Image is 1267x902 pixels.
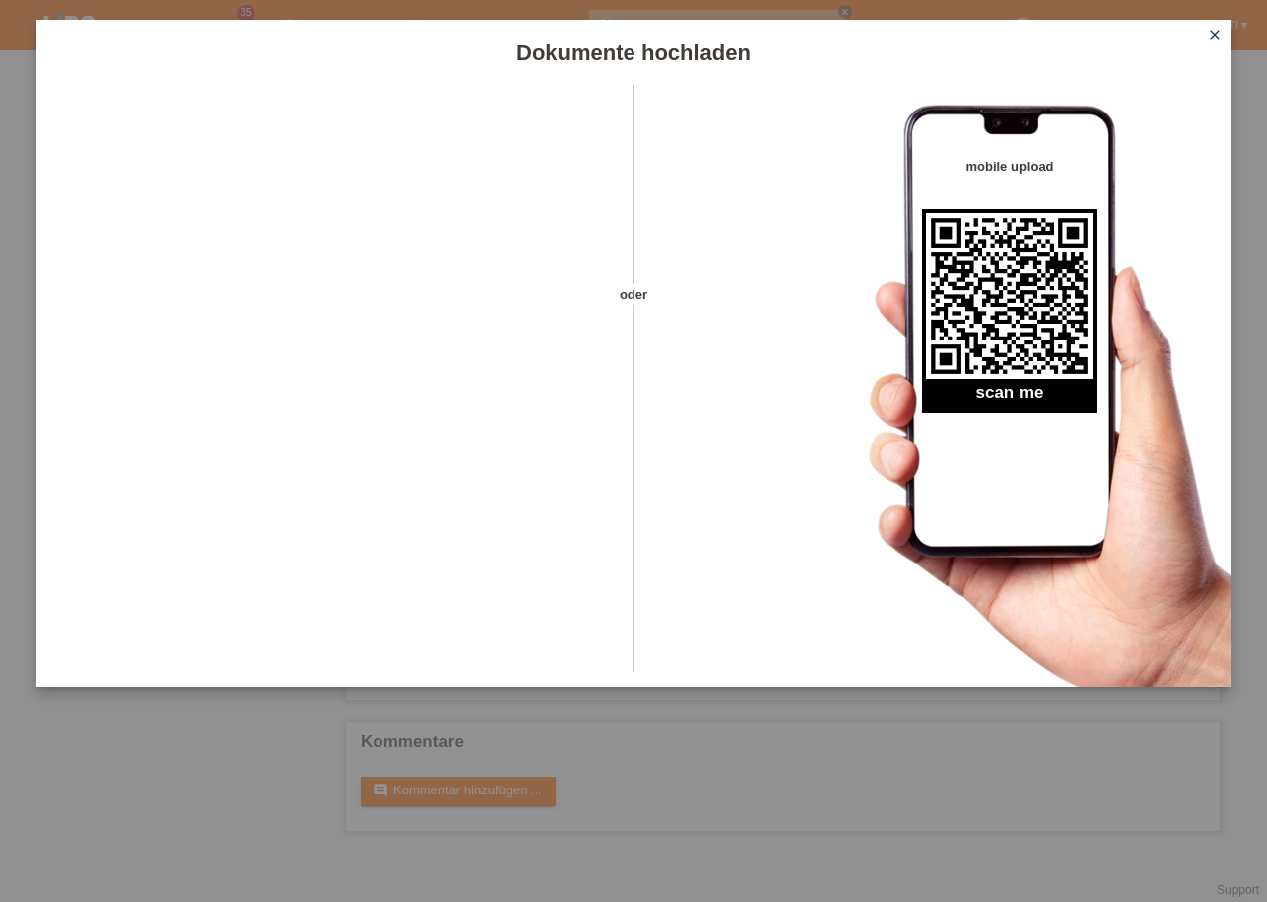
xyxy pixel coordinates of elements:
i: close [1207,27,1223,43]
h4: mobile upload [922,159,1097,174]
a: close [1202,25,1228,48]
h1: Dokumente hochladen [36,40,1231,65]
iframe: Upload [66,134,599,632]
h2: scan me [922,383,1097,413]
span: oder [599,284,668,305]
